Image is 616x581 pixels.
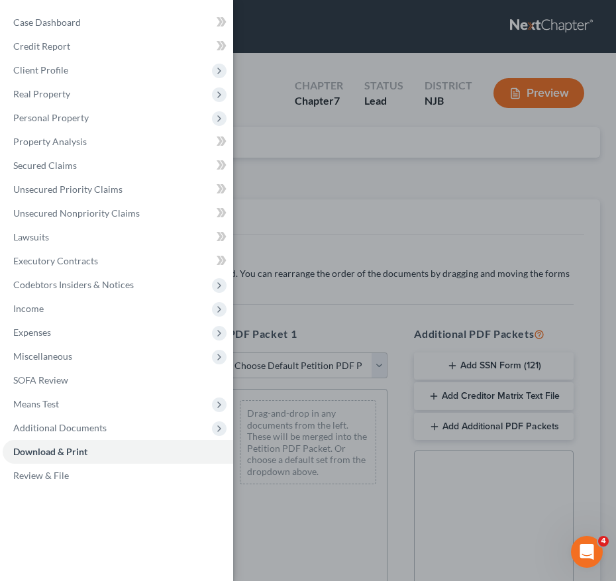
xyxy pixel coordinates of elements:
[13,112,89,123] span: Personal Property
[13,446,87,457] span: Download & Print
[13,17,81,28] span: Case Dashboard
[3,440,233,464] a: Download & Print
[598,536,609,547] span: 4
[571,536,603,568] iframe: Intercom live chat
[13,398,59,409] span: Means Test
[3,130,233,154] a: Property Analysis
[13,136,87,147] span: Property Analysis
[13,350,72,362] span: Miscellaneous
[3,249,233,273] a: Executory Contracts
[3,154,233,178] a: Secured Claims
[13,470,69,481] span: Review & File
[13,303,44,314] span: Income
[13,255,98,266] span: Executory Contracts
[3,11,233,34] a: Case Dashboard
[13,279,134,290] span: Codebtors Insiders & Notices
[13,88,70,99] span: Real Property
[13,184,123,195] span: Unsecured Priority Claims
[3,368,233,392] a: SOFA Review
[3,464,233,488] a: Review & File
[13,422,107,433] span: Additional Documents
[3,225,233,249] a: Lawsuits
[3,34,233,58] a: Credit Report
[13,207,140,219] span: Unsecured Nonpriority Claims
[13,374,68,386] span: SOFA Review
[13,40,70,52] span: Credit Report
[13,160,77,171] span: Secured Claims
[3,178,233,201] a: Unsecured Priority Claims
[13,231,49,242] span: Lawsuits
[13,327,51,338] span: Expenses
[3,201,233,225] a: Unsecured Nonpriority Claims
[13,64,68,76] span: Client Profile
